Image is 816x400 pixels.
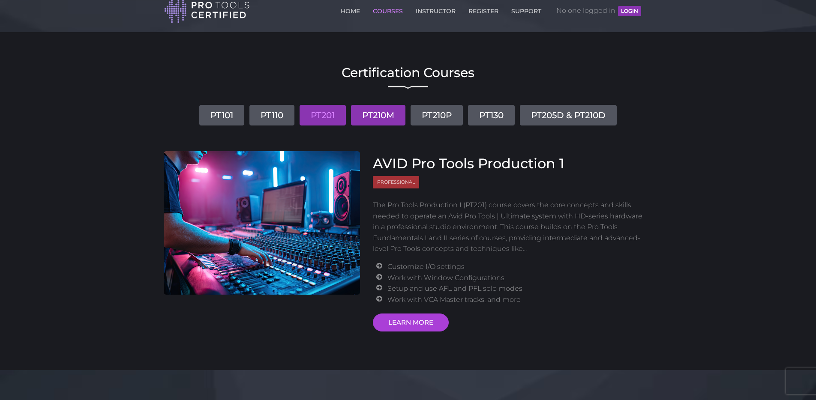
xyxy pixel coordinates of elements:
img: decorative line [388,86,428,89]
a: PT110 [249,105,294,125]
li: Setup and use AFL and PFL solo modes [387,283,646,294]
a: HOME [339,3,362,16]
img: AVID Pro Tools Production 1 Course [164,151,360,295]
h3: AVID Pro Tools Production 1 [373,155,646,172]
a: PT210M [351,105,405,125]
a: PT210P [411,105,463,125]
span: Professional [373,176,419,188]
a: PT205D & PT210D [520,105,617,125]
a: INSTRUCTOR [414,3,458,16]
p: The Pro Tools Production I (PT201) course covers the core concepts and skills needed to operate a... [373,200,646,254]
button: LOGIN [618,6,641,16]
a: LEARN MORE [373,313,449,331]
li: Work with Window Configurations [387,272,646,284]
a: PT101 [199,105,244,125]
li: Work with VCA Master tracks, and more [387,294,646,305]
h2: Certification Courses [164,66,652,79]
a: PT201 [300,105,346,125]
a: PT130 [468,105,515,125]
a: SUPPORT [509,3,543,16]
a: COURSES [371,3,405,16]
li: Customize I/O settings [387,261,646,272]
a: REGISTER [466,3,501,16]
